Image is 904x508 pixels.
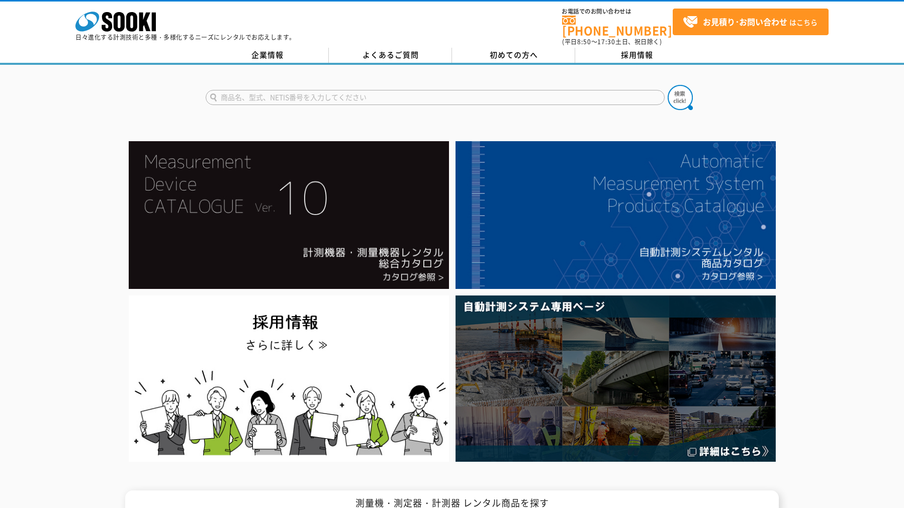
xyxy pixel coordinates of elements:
[562,37,662,46] span: (平日 ～ 土日、祝日除く)
[452,48,575,63] a: 初めての方へ
[703,16,787,28] strong: お見積り･お問い合わせ
[206,48,329,63] a: 企業情報
[562,9,673,15] span: お電話でのお問い合わせは
[490,49,538,60] span: 初めての方へ
[456,295,776,462] img: 自動計測システム専用ページ
[129,141,449,289] img: Catalog Ver10
[129,295,449,462] img: SOOKI recruit
[575,48,698,63] a: 採用情報
[562,16,673,36] a: [PHONE_NUMBER]
[597,37,615,46] span: 17:30
[329,48,452,63] a: よくあるご質問
[577,37,591,46] span: 8:50
[683,15,818,30] span: はこちら
[668,85,693,110] img: btn_search.png
[206,90,665,105] input: 商品名、型式、NETIS番号を入力してください
[75,34,296,40] p: 日々進化する計測技術と多種・多様化するニーズにレンタルでお応えします。
[456,141,776,289] img: 自動計測システムカタログ
[673,9,829,35] a: お見積り･お問い合わせはこちら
